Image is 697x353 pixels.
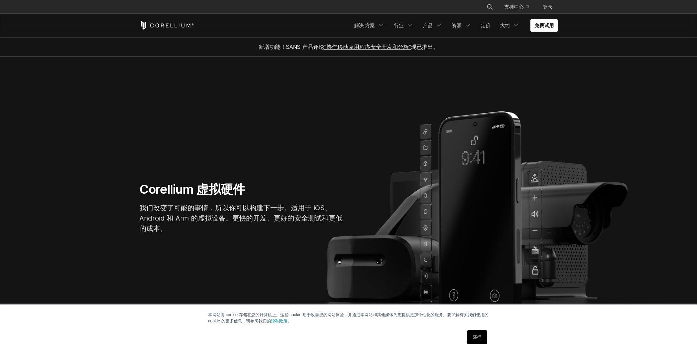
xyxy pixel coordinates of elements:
[478,1,558,13] div: 导航菜单
[452,22,462,29] font: 资源
[354,22,375,29] font: 解决 方案
[537,1,558,13] a: 登录
[208,312,489,324] p: 本网站将 cookie 存储在您的计算机上。这些 cookie 用于改善您的网站体验，并通过本网站和其他媒体为您提供更加个性化的服务。要了解有关我们使用的 cookie 的更多信息，请参阅我们的
[271,319,292,323] a: 隐私政策。
[530,19,558,32] a: 免费试用
[504,3,524,10] font: 支持中心
[139,21,194,30] a: 科瑞利姆主页
[484,1,496,13] button: 搜索
[139,203,346,234] p: 我们改变了可能的事情，所以你可以构建下一步。适用于 iOS、Android 和 Arm 的虚拟设备。更快的开发、更好的安全测试和更低的成本。
[394,22,404,29] font: 行业
[477,19,495,32] a: 定价
[350,19,558,32] div: 导航菜单
[324,43,411,50] a: “协作移动应用程序安全开发和分析”
[467,330,487,344] a: 还行
[423,22,433,29] font: 产品
[258,43,439,50] span: 新增功能！SANS 产品评论 现已推出。
[500,22,510,29] font: 大约
[139,182,346,197] h1: Corellium 虚拟硬件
